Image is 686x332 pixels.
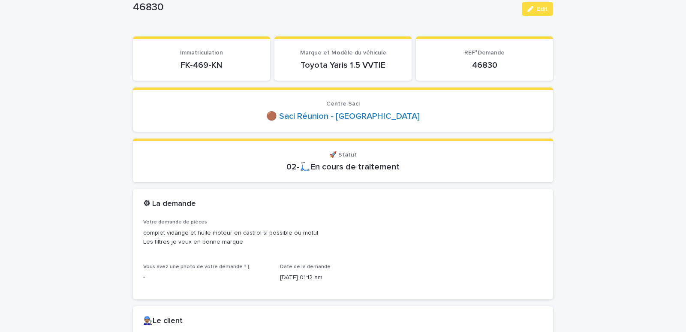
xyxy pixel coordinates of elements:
button: Edit [522,2,553,16]
h2: 👨🏽‍🔧Le client [143,317,183,326]
span: 🚀 Statut [329,152,357,158]
p: FK-469-KN [143,60,260,70]
span: Immatriculation [180,50,223,56]
span: Centre Saci [326,101,360,107]
p: 46830 [426,60,543,70]
span: Votre demande de pièces [143,220,207,225]
p: Toyota Yaris 1.5 VVTIE [285,60,401,70]
span: Edit [537,6,548,12]
p: 02-🛴En cours de traitement [143,162,543,172]
span: Vous avez une photo de votre demande ? [ [143,264,250,269]
a: 🟤 Saci Réunion - [GEOGRAPHIC_DATA] [266,111,420,121]
p: - [143,273,270,282]
span: Date de la demande [280,264,331,269]
p: [DATE] 01:12 am [280,273,406,282]
p: complet vidange et huile moteur en castrol si possible ou motul Les filtres je veux en bonne marque [143,229,543,247]
span: REF°Demande [464,50,505,56]
span: Marque et Modèle du véhicule [300,50,386,56]
h2: ⚙ La demande [143,199,196,209]
p: 46830 [133,1,515,14]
